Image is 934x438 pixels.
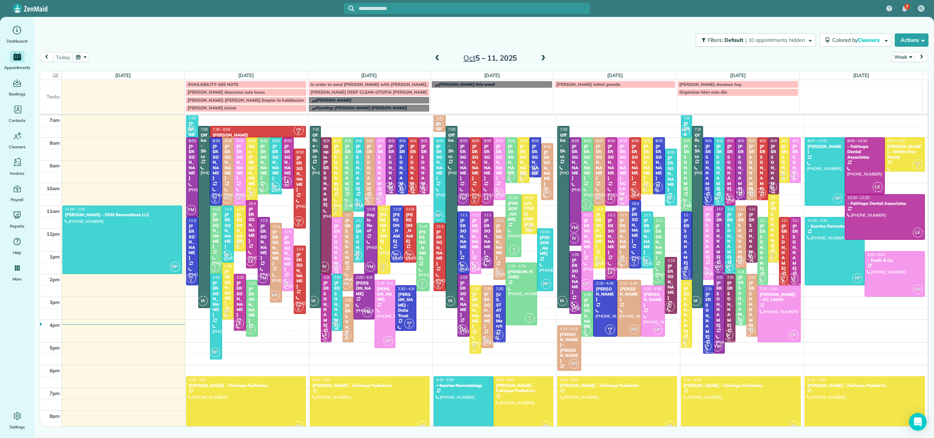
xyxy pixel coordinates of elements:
span: 8:00 - 10:30 [644,138,663,143]
div: [PERSON_NAME] - The Verandas [683,121,690,206]
div: [PERSON_NAME] [224,212,232,249]
small: 3 [913,163,922,170]
span: 11:00 - 2:00 [213,207,232,211]
span: RR [541,188,551,198]
span: Cleaners [9,143,25,151]
div: [PERSON_NAME] [749,212,755,260]
div: [PERSON_NAME] [248,207,256,244]
span: 7:30 - 3:30 [201,127,218,132]
div: [PERSON_NAME] [792,144,799,191]
span: 11:00 - 1:45 [596,207,616,211]
span: 8:00 - 10:00 [792,138,812,143]
div: [PERSON_NAME] [421,144,427,191]
div: [PERSON_NAME] [345,218,351,265]
a: Contacts [3,104,31,124]
span: KR [532,167,536,171]
small: 2 [582,203,591,210]
span: [PERSON_NAME] initial grande [557,82,620,87]
div: [PERSON_NAME] [380,212,388,244]
div: [PERSON_NAME] [716,144,723,191]
span: 11:00 - 1:30 [406,207,426,211]
div: [PERSON_NAME] [595,212,603,249]
span: 8:00 - 2:00 [323,138,341,143]
span: Appointments [4,64,30,71]
div: [PERSON_NAME] [460,144,467,181]
div: [PERSON_NAME] [655,144,663,181]
span: 11:15 - 1:45 [620,213,640,217]
a: Filters: Default | 10 appointments hidden [692,33,816,47]
div: Kayla Roof [366,212,375,234]
div: - Fairhope Dental Associates [847,201,922,206]
small: 2 [529,169,539,176]
span: CM [296,218,301,222]
div: [PERSON_NAME] [631,144,639,181]
div: [PERSON_NAME] [212,212,220,249]
span: 8:00 - 11:00 [472,138,492,143]
span: 8:00 - 9:30 [887,138,905,143]
span: 11:15 - 2:45 [345,213,365,217]
div: [PERSON_NAME] [460,218,467,255]
span: OP [617,193,627,203]
a: Payroll [3,183,31,203]
span: KR [705,195,709,199]
a: Dashboard [3,24,31,45]
span: 8:00 - 11:00 [608,138,628,143]
a: Bookings [3,77,31,98]
span: KM [780,173,785,177]
svg: Focus search [348,6,354,11]
div: [PERSON_NAME] [410,144,417,191]
small: 2 [258,186,267,193]
span: 8:00 - 11:00 [460,138,480,143]
span: 11:00 - 2:00 [716,207,736,211]
span: 8:00 - 12:45 [572,138,592,143]
span: Dashboard [7,37,28,45]
small: 3 [756,192,765,199]
span: RP [186,125,196,135]
a: [DATE] [238,72,254,78]
span: 11:00 - 2:15 [706,207,725,211]
span: [PERSON_NAME] DEEP CLEAN-UTOPIA [PERSON_NAME] [311,89,428,95]
button: Week [891,52,915,62]
span: [PERSON_NAME] [316,97,351,103]
div: [PERSON_NAME] [472,144,479,181]
span: 8:00 - 11:15 [584,138,604,143]
div: Office - Shcs [200,133,208,159]
div: [PERSON_NAME] [608,144,615,181]
span: 7:00 - 8:00 [684,116,701,120]
span: 10:45 - 1:45 [249,201,268,206]
span: 8:00 - 10:15 [285,138,304,143]
div: [PERSON_NAME] [377,144,384,191]
div: - Fairhope Dental Associates [847,144,883,160]
button: Actions [895,33,928,47]
span: 11:30 - 2:00 [334,218,354,223]
span: 8:00 - 10:45 [632,138,652,143]
div: [PERSON_NAME] [284,144,292,181]
button: Colored byCleaners [819,33,892,47]
span: YM [457,193,467,203]
div: [PERSON_NAME] [224,144,232,181]
span: 8:00 - 11:00 [716,138,736,143]
small: 3 [331,209,340,216]
a: [DATE] [484,72,500,78]
span: 10:30 - 12:30 [847,195,869,200]
div: [PERSON_NAME] [236,212,244,249]
span: KR [213,195,217,199]
span: RR [593,193,603,203]
div: Office - Shcs [694,133,701,159]
div: 7 unread notifications [897,1,912,17]
span: CM [472,195,477,199]
div: [PERSON_NAME] [188,121,196,158]
span: 8:00 - 11:00 [225,138,245,143]
div: [PERSON_NAME] [705,144,712,191]
span: [PERSON_NAME] decansa hoy [680,82,742,87]
span: 10:30 - 1:15 [508,195,528,200]
div: [US_STATE][PERSON_NAME] [524,201,535,238]
div: [PERSON_NAME] [356,144,362,191]
span: CM [296,127,301,131]
span: 8:00 - 11:00 [236,138,256,143]
a: [DATE] [853,72,869,78]
span: IC [261,184,264,188]
span: 10:30 - 1:30 [771,195,790,200]
span: 8:00 - 10:30 [399,138,419,143]
span: IC [509,173,512,177]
